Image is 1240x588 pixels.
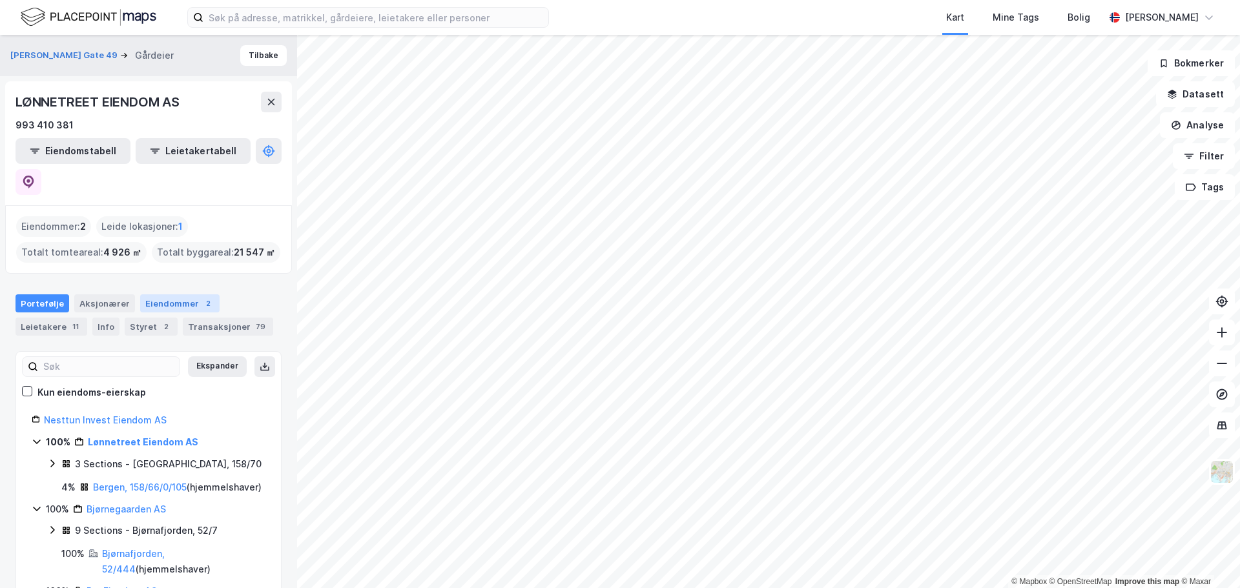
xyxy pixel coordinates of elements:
[80,219,86,234] span: 2
[1011,577,1047,586] a: Mapbox
[46,502,69,517] div: 100%
[152,242,280,263] div: Totalt byggareal :
[1160,112,1235,138] button: Analyse
[16,216,91,237] div: Eiendommer :
[21,6,156,28] img: logo.f888ab2527a4732fd821a326f86c7f29.svg
[93,480,262,495] div: ( hjemmelshaver )
[240,45,287,66] button: Tilbake
[37,385,146,400] div: Kun eiendoms-eierskap
[69,320,82,333] div: 11
[135,48,174,63] div: Gårdeier
[92,318,119,336] div: Info
[160,320,172,333] div: 2
[253,320,268,333] div: 79
[1210,460,1234,484] img: Z
[15,138,130,164] button: Eiendomstabell
[1175,174,1235,200] button: Tags
[93,482,187,492] a: Bergen, 158/66/0/105
[946,10,964,25] div: Kart
[183,318,273,336] div: Transaksjoner
[46,434,70,450] div: 100%
[1175,526,1240,588] div: Kontrollprogram for chat
[178,219,183,234] span: 1
[203,8,548,27] input: Søk på adresse, matrikkel, gårdeiere, leietakere eller personer
[74,294,135,312] div: Aksjonærer
[234,245,275,260] span: 21 547 ㎡
[38,357,180,376] input: Søk
[16,242,147,263] div: Totalt tomteareal :
[75,523,218,538] div: 9 Sections - Bjørnafjorden, 52/7
[1068,10,1090,25] div: Bolig
[993,10,1039,25] div: Mine Tags
[15,294,69,312] div: Portefølje
[188,356,247,377] button: Ekspander
[140,294,220,312] div: Eiendommer
[61,546,85,562] div: 100%
[61,480,76,495] div: 4%
[15,92,182,112] div: LØNNETREET EIENDOM AS
[136,138,251,164] button: Leietakertabell
[88,436,198,447] a: Lønnetreet Eiendom AS
[15,117,74,133] div: 993 410 381
[125,318,178,336] div: Styret
[1115,577,1179,586] a: Improve this map
[10,49,120,62] button: [PERSON_NAME] Gate 49
[44,414,167,425] a: Nesttun Invest Eiendom AS
[1156,81,1235,107] button: Datasett
[103,245,141,260] span: 4 926 ㎡
[75,456,262,472] div: 3 Sections - [GEOGRAPHIC_DATA], 158/70
[15,318,87,336] div: Leietakere
[102,548,165,574] a: Bjørnafjorden, 52/444
[201,297,214,310] div: 2
[1125,10,1199,25] div: [PERSON_NAME]
[1173,143,1235,169] button: Filter
[1049,577,1112,586] a: OpenStreetMap
[87,503,166,514] a: Bjørnegaarden AS
[1148,50,1235,76] button: Bokmerker
[96,216,188,237] div: Leide lokasjoner :
[1175,526,1240,588] iframe: Chat Widget
[102,546,265,577] div: ( hjemmelshaver )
